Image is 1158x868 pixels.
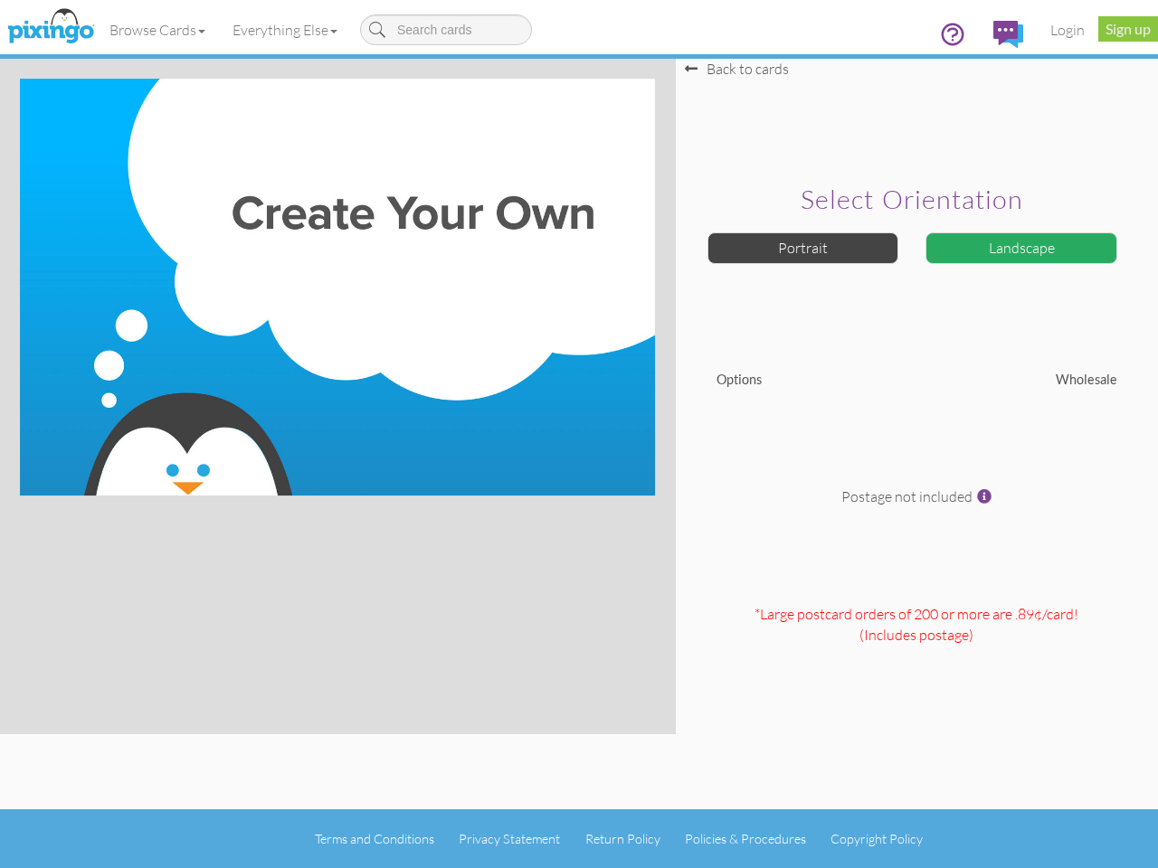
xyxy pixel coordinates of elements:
[831,831,923,846] a: Copyright Policy
[703,371,917,390] div: Options
[707,232,899,264] div: Portrait
[685,831,806,846] a: Policies & Procedures
[925,232,1117,264] div: Landscape
[689,604,1144,733] div: *Large postcard orders of 200 or more are .89¢/card! (Includes postage )
[20,79,655,495] img: create-your-own-landscape.jpg
[993,21,1023,48] img: comments.svg
[1098,16,1158,42] a: Sign up
[689,486,1144,595] div: Postage not included
[585,831,660,846] a: Return Policy
[459,831,560,846] a: Privacy Statement
[219,7,351,52] a: Everything Else
[96,7,219,52] a: Browse Cards
[315,831,434,846] a: Terms and Conditions
[3,5,99,50] img: pixingo logo
[360,14,532,45] input: Search cards
[1037,7,1098,52] a: Login
[712,185,1113,214] h2: Select orientation
[916,371,1131,390] div: Wholesale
